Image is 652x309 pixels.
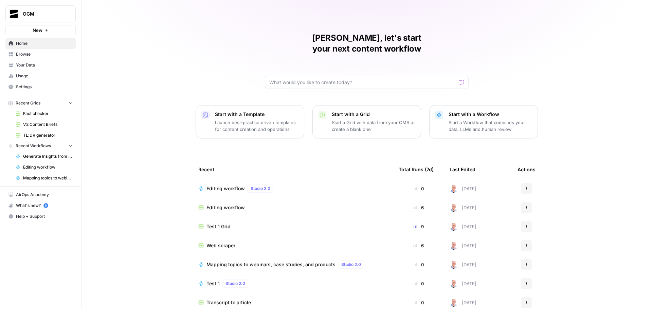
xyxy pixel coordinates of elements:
span: Web scraper [206,242,235,249]
input: What would you like to create today? [269,79,456,86]
a: Settings [5,81,76,92]
span: Recent Workflows [16,143,51,149]
span: Browse [16,51,73,57]
div: 0 [399,185,439,192]
a: V2 Content Briefs [13,119,76,130]
button: Workspace: OGM [5,5,76,22]
span: Fact checker [23,111,73,117]
img: 4tx75zylyv1pt3lh6v9ok7bbf875 [450,260,458,269]
a: AirOps Academy [5,189,76,200]
img: 4tx75zylyv1pt3lh6v9ok7bbf875 [450,204,458,212]
span: OGM [23,11,64,17]
p: Start with a Workflow [449,111,532,118]
div: Total Runs (7d) [399,160,434,179]
button: Start with a TemplateLaunch best-practice driven templates for content creation and operations [196,105,304,138]
button: Start with a WorkflowStart a Workflow that combines your data, LLMs and human review [429,105,538,138]
img: 4tx75zylyv1pt3lh6v9ok7bbf875 [450,223,458,231]
div: 6 [399,242,439,249]
span: Mapping topics to webinars, case studies, and products [206,261,336,268]
span: TL;DR generator [23,132,73,138]
button: Recent Workflows [5,141,76,151]
a: Generate Insights from Knowledge Base Transcripts ([PERSON_NAME]) [13,151,76,162]
span: Editing workflow [206,204,245,211]
a: Editing workflow [198,204,388,211]
span: Home [16,40,73,46]
div: 9 [399,223,439,230]
div: [DATE] [450,260,476,269]
div: [DATE] [450,204,476,212]
a: Home [5,38,76,49]
a: Test 1 Grid [198,223,388,230]
span: Generate Insights from Knowledge Base Transcripts ([PERSON_NAME]) [23,153,73,159]
span: Studio 2.0 [225,281,245,287]
div: 0 [399,261,439,268]
p: Start a Grid with data from your CMS or create a blank one [332,119,415,133]
span: Editing workflow [206,185,245,192]
a: Fact checker [13,108,76,119]
a: Transcript to article [198,299,388,306]
span: V2 Content Briefs [23,121,73,128]
img: 4tx75zylyv1pt3lh6v9ok7bbf875 [450,279,458,288]
span: Help + Support [16,213,73,219]
a: TL;DR generator [13,130,76,141]
a: Web scraper [198,242,388,249]
span: AirOps Academy [16,192,73,198]
span: Settings [16,84,73,90]
div: What's new? [6,200,75,211]
div: [DATE] [450,223,476,231]
a: Browse [5,49,76,60]
a: Editing workflowStudio 2.0 [198,185,388,193]
div: Recent [198,160,388,179]
div: [DATE] [450,279,476,288]
span: Your Data [16,62,73,68]
span: Studio 2.0 [251,186,270,192]
button: Recent Grids [5,98,76,108]
span: Editing workflow [23,164,73,170]
img: 4tx75zylyv1pt3lh6v9ok7bbf875 [450,185,458,193]
span: Usage [16,73,73,79]
div: 6 [399,204,439,211]
button: What's new? 5 [5,200,76,211]
p: Start with a Grid [332,111,415,118]
img: OGM Logo [8,8,20,20]
div: 0 [399,280,439,287]
button: New [5,25,76,35]
a: Test 1Studio 2.0 [198,279,388,288]
div: [DATE] [450,242,476,250]
a: 5 [43,203,48,208]
div: [DATE] [450,185,476,193]
div: 0 [399,299,439,306]
button: Start with a GridStart a Grid with data from your CMS or create a blank one [312,105,421,138]
span: New [33,27,42,34]
p: Start a Workflow that combines your data, LLMs and human review [449,119,532,133]
span: Test 1 Grid [206,223,231,230]
a: Mapping topics to webinars, case studies, and productsStudio 2.0 [198,260,388,269]
span: Mapping topics to webinars, case studies, and products [23,175,73,181]
div: Last Edited [450,160,475,179]
a: Mapping topics to webinars, case studies, and products [13,173,76,184]
span: Transcript to article [206,299,251,306]
img: 4tx75zylyv1pt3lh6v9ok7bbf875 [450,298,458,307]
div: [DATE] [450,298,476,307]
text: 5 [45,204,47,207]
button: Help + Support [5,211,76,222]
a: Editing workflow [13,162,76,173]
span: Recent Grids [16,100,40,106]
a: Your Data [5,60,76,71]
img: 4tx75zylyv1pt3lh6v9ok7bbf875 [450,242,458,250]
span: Test 1 [206,280,220,287]
a: Usage [5,71,76,81]
span: Studio 2.0 [341,262,361,268]
p: Launch best-practice driven templates for content creation and operations [215,119,298,133]
p: Start with a Template [215,111,298,118]
h1: [PERSON_NAME], let's start your next content workflow [265,33,469,54]
div: Actions [518,160,536,179]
